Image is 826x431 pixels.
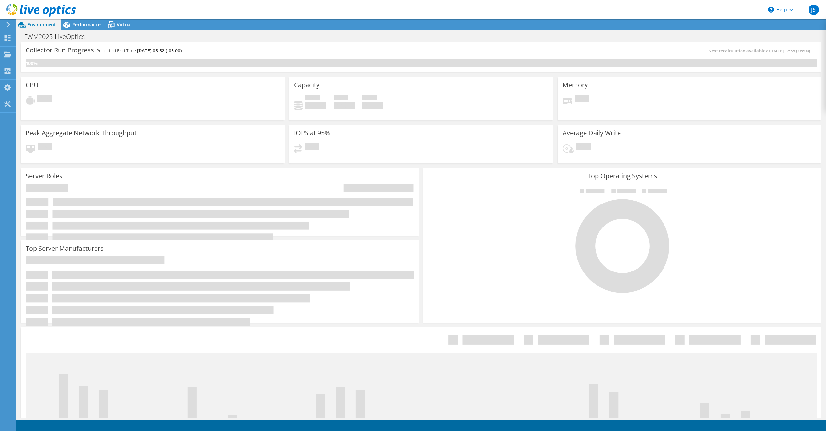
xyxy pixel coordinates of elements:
[305,143,319,152] span: Pending
[334,95,348,102] span: Free
[26,245,104,252] h3: Top Server Manufacturers
[768,7,774,13] svg: \n
[28,21,56,28] span: Environment
[117,21,132,28] span: Virtual
[362,102,383,109] h4: 0 GiB
[26,82,39,89] h3: CPU
[576,143,591,152] span: Pending
[305,95,320,102] span: Used
[362,95,377,102] span: Total
[563,82,588,89] h3: Memory
[428,172,817,180] h3: Top Operating Systems
[137,48,182,54] span: [DATE] 05:52 (-05:00)
[563,129,621,137] h3: Average Daily Write
[96,47,182,54] h4: Projected End Time:
[72,21,101,28] span: Performance
[709,48,813,54] span: Next recalculation available at
[294,82,319,89] h3: Capacity
[809,5,819,15] span: JS
[21,33,95,40] h1: FWM2025-LiveOptics
[305,102,326,109] h4: 0 GiB
[38,143,52,152] span: Pending
[334,102,355,109] h4: 0 GiB
[294,129,330,137] h3: IOPS at 95%
[26,172,62,180] h3: Server Roles
[37,95,52,104] span: Pending
[770,48,810,54] span: [DATE] 17:58 (-05:00)
[26,129,137,137] h3: Peak Aggregate Network Throughput
[575,95,589,104] span: Pending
